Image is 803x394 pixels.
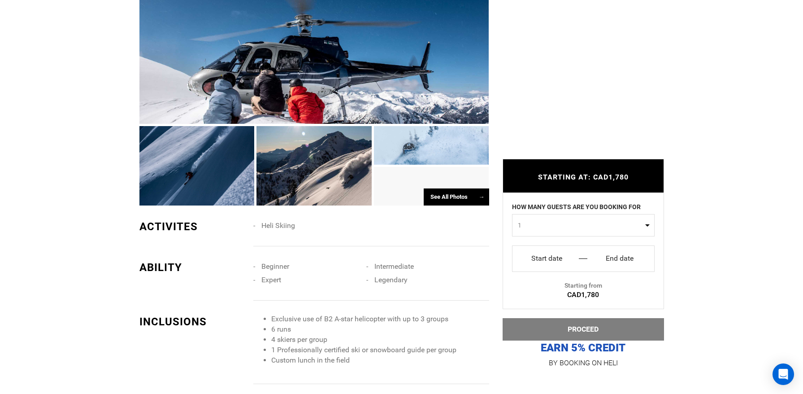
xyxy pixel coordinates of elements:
label: HOW MANY GUESTS ARE YOU BOOKING FOR [512,202,641,214]
li: 6 runs [271,324,489,335]
div: See All Photos [424,188,489,206]
button: 1 [512,214,655,236]
span: Heli Skiing [261,221,295,230]
li: 1 Professionally certified ski or snowboard guide per group [271,345,489,355]
div: CAD1,780 [503,289,664,300]
span: Intermediate [374,262,414,271]
li: 4 skiers per group [271,335,489,345]
div: INCLUSIONS [139,314,247,329]
div: ACTIVITES [139,219,247,234]
span: 1 [518,221,643,230]
div: Open Intercom Messenger [773,363,794,385]
li: Exclusive use of B2 A-star helicopter with up to 3 groups [271,314,489,324]
span: Legendary [374,276,408,284]
button: PROCEED [503,318,664,341]
p: BY BOOKING ON HELI [503,357,664,369]
div: ABILITY [139,260,247,275]
span: Expert [261,276,281,284]
span: STARTING AT: CAD1,780 [538,173,629,181]
li: Custom lunch in the field [271,355,489,366]
span: Beginner [261,262,289,271]
span: → [479,193,485,200]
